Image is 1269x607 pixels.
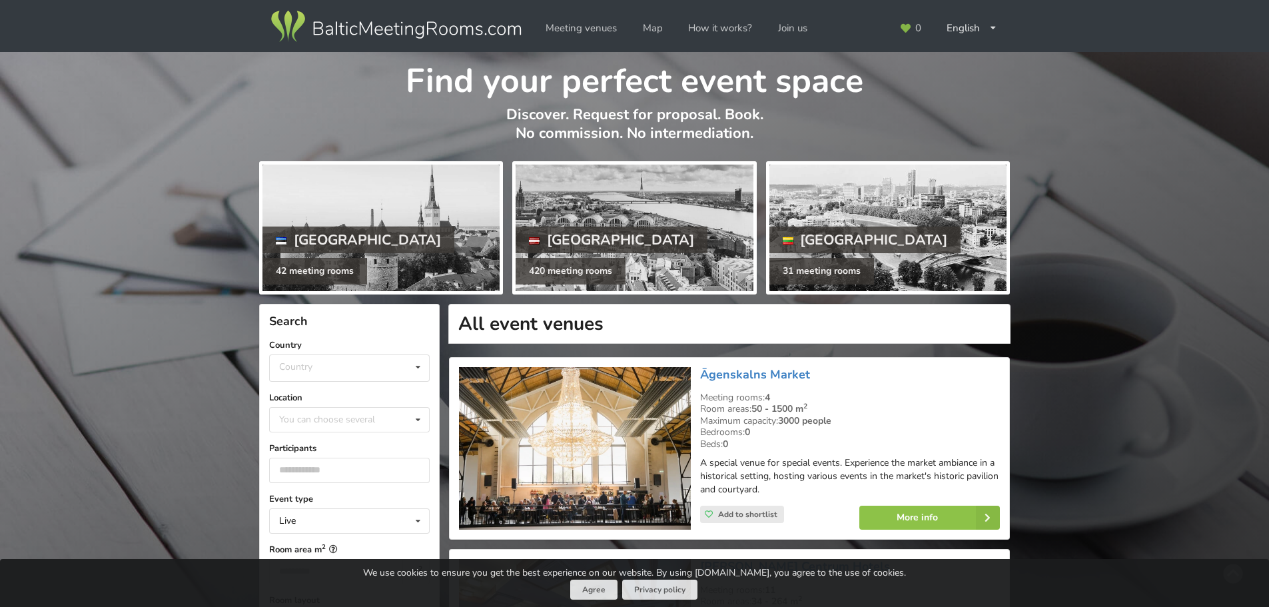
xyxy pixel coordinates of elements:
[516,227,707,253] div: [GEOGRAPHIC_DATA]
[259,161,503,295] a: [GEOGRAPHIC_DATA] 42 meeting rooms
[279,361,312,372] div: Country
[778,414,831,427] strong: 3000 people
[259,52,1010,103] h1: Find your perfect event space
[269,492,430,506] label: Event type
[718,509,777,520] span: Add to shortlist
[723,438,728,450] strong: 0
[622,580,697,600] a: Privacy policy
[516,258,626,285] div: 420 meeting rooms
[262,258,367,285] div: 42 meeting rooms
[269,543,430,556] label: Room area m
[269,313,308,329] span: Search
[269,442,430,455] label: Participants
[803,401,807,411] sup: 2
[700,366,810,382] a: Āgenskalns Market
[859,506,1000,530] a: More info
[745,426,750,438] strong: 0
[268,8,524,45] img: Baltic Meeting Rooms
[700,456,1000,496] p: A special venue for special events. Experience the market ambiance in a historical setting, hosti...
[322,542,326,551] sup: 2
[700,403,1000,415] div: Room areas:
[448,304,1011,344] h1: All event venues
[769,15,817,41] a: Join us
[269,338,430,352] label: Country
[570,580,618,600] button: Agree
[259,105,1010,157] p: Discover. Request for proposal. Book. No commission. No intermediation.
[769,227,961,253] div: [GEOGRAPHIC_DATA]
[937,15,1007,41] div: English
[512,161,756,295] a: [GEOGRAPHIC_DATA] 420 meeting rooms
[536,15,626,41] a: Meeting venues
[276,412,405,427] div: You can choose several
[279,516,296,526] div: Live
[700,438,1000,450] div: Beds:
[679,15,761,41] a: How it works?
[700,415,1000,427] div: Maximum capacity:
[634,15,672,41] a: Map
[459,367,690,530] img: Unusual venues | Riga | Āgenskalns Market
[700,426,1000,438] div: Bedrooms:
[915,23,921,33] span: 0
[269,391,430,404] label: Location
[765,391,770,404] strong: 4
[751,402,807,415] strong: 50 - 1500 m
[769,258,874,285] div: 31 meeting rooms
[262,227,454,253] div: [GEOGRAPHIC_DATA]
[766,161,1010,295] a: [GEOGRAPHIC_DATA] 31 meeting rooms
[700,392,1000,404] div: Meeting rooms:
